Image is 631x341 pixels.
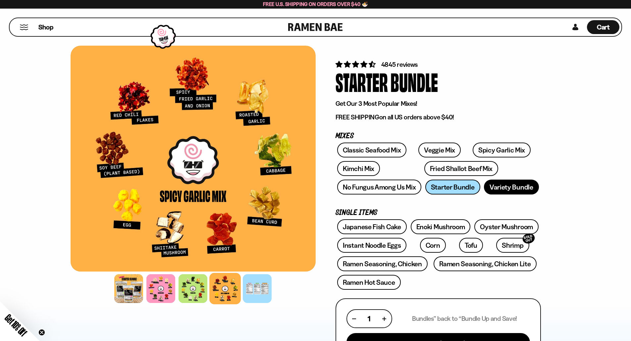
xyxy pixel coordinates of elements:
[411,219,471,234] a: Enoki Mushroom
[337,238,406,253] a: Instant Noodle Eggs
[459,238,483,253] a: Tofu
[336,210,541,216] p: Single Items
[597,23,610,31] span: Cart
[474,219,539,234] a: Oyster Mushroom
[521,232,536,245] div: SOLD OUT
[337,275,401,290] a: Ramen Hot Sauce
[3,312,29,338] span: Get 10% Off
[20,24,28,30] button: Mobile Menu Trigger
[337,143,406,157] a: Classic Seafood Mix
[337,256,428,271] a: Ramen Seasoning, Chicken
[424,161,498,176] a: Fried Shallot Beef Mix
[263,1,368,7] span: Free U.S. Shipping on Orders over $40 🍜
[484,180,539,194] a: Variety Bundle
[336,133,541,139] p: Mixes
[38,329,45,336] button: Close teaser
[336,100,541,108] p: Get Our 3 Most Popular Mixes!
[336,113,379,121] strong: FREE SHIPPING
[368,315,370,323] span: 1
[336,69,388,94] div: Starter
[412,315,517,323] p: Bundles” back to “Bundle Up and Save!
[38,23,53,32] span: Shop
[420,238,446,253] a: Corn
[587,18,619,36] div: Cart
[381,61,418,68] span: 4845 reviews
[434,256,536,271] a: Ramen Seasoning, Chicken Lite
[38,20,53,34] a: Shop
[336,60,377,68] span: 4.71 stars
[418,143,461,157] a: Veggie Mix
[473,143,531,157] a: Spicy Garlic Mix
[337,161,380,176] a: Kimchi Mix
[337,219,407,234] a: Japanese Fish Cake
[391,69,438,94] div: Bundle
[496,238,529,253] a: ShrimpSOLD OUT
[337,180,421,194] a: No Fungus Among Us Mix
[336,113,541,121] p: on all US orders above $40!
